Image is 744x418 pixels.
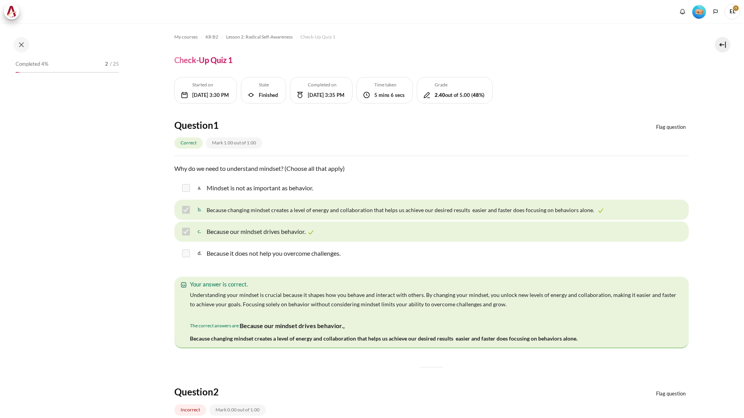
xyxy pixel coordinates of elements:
[725,4,740,19] span: EL
[205,32,218,42] a: KR B2
[174,32,198,42] a: My courses
[174,386,310,398] h4: Question
[105,60,108,68] span: 2
[300,33,335,40] span: Check-Up Quiz 1
[174,404,206,416] div: Incorrect
[207,227,305,236] p: Because our mindset drives behavior.
[206,137,262,149] div: Mark 1.00 out of 1.00
[435,81,484,88] h5: Grade
[207,183,313,193] p: Mindset is not as important as behavior.
[597,207,605,214] img: Correct
[198,204,205,216] span: b.
[174,137,203,149] div: Correct
[6,6,17,18] img: Architeck
[307,228,315,236] img: Correct
[213,119,219,131] span: 1
[209,404,266,416] div: Mark 0.00 out of 1.00
[213,386,219,397] span: 2
[692,4,706,19] div: Level #1
[710,6,721,18] button: Languages
[198,225,205,238] span: c.
[259,81,278,88] h5: State
[174,55,233,65] h4: Check-Up Quiz 1
[374,91,405,99] div: 5 mins 6 secs
[205,33,218,40] span: KR B2
[192,81,229,88] h5: Started on
[207,207,594,213] span: Because changing mindset creates a level of energy and collaboration that helps us achieve our de...
[435,92,445,98] b: 2.40
[473,92,479,98] b: 48
[198,182,205,194] span: a.
[174,119,307,131] h4: Question
[692,5,706,19] img: Level #1
[16,60,48,68] span: Completed 4%
[174,33,198,40] span: My courses
[192,91,229,99] div: [DATE] 3:30 PM
[656,390,686,398] span: Flag question
[435,91,484,99] div: out of 5.00 ( %)
[308,81,344,88] h5: Completed on
[300,32,335,42] a: Check-Up Quiz 1
[207,249,340,258] p: Because it does not help you overcome challenges.
[374,81,405,88] h5: Time taken
[259,91,278,99] div: Finished
[677,6,688,18] div: Show notification window with no new notifications
[198,247,205,260] span: d.
[656,123,686,131] span: Flag question
[190,335,577,342] span: Because changing mindset creates a level of energy and collaboration that helps us achieve our de...
[226,32,293,42] a: Lesson 2: Radical Self-Awareness
[4,4,23,19] a: Architeck Architeck
[226,33,293,40] span: Lesson 2: Radical Self-Awareness
[725,4,740,19] a: User menu
[190,320,677,344] div: The correct answers are:
[308,91,344,99] div: [DATE] 3:35 PM
[110,60,119,68] span: / 25
[16,72,20,73] div: 4%
[186,280,677,289] div: Your answer is correct.
[689,4,709,19] a: Level #1
[190,292,676,307] span: Understanding your mindset is crucial because it shapes how you behave and interact with others. ...
[174,164,689,173] p: Why do we need to understand mindset? (Choose all that apply)
[174,31,689,43] nav: Navigation bar
[240,321,345,330] p: Because our mindset drives behavior.,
